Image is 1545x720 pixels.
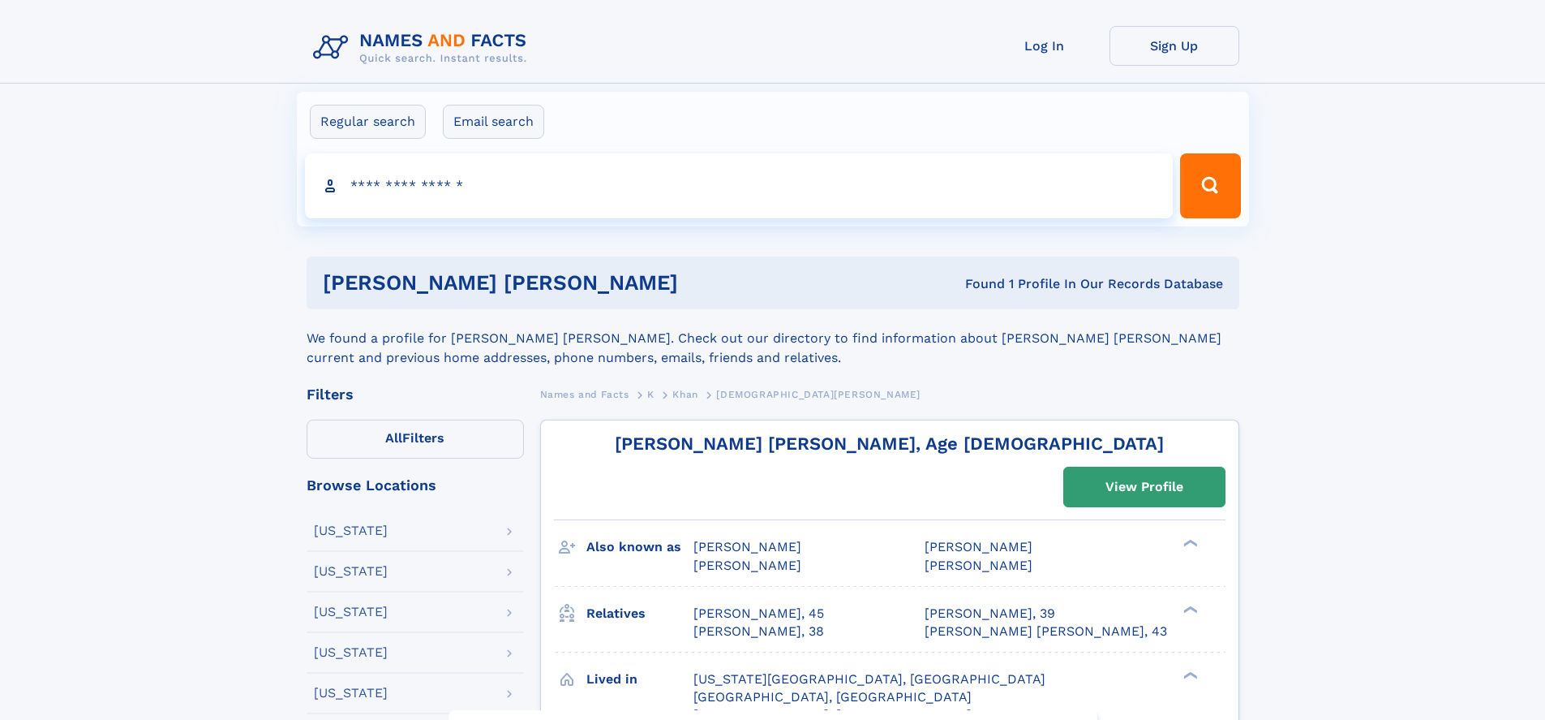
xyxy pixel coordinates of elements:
[1109,26,1239,66] a: Sign Up
[443,105,544,139] label: Email search
[1064,468,1225,507] a: View Profile
[647,384,654,404] a: K
[693,605,824,623] a: [PERSON_NAME], 45
[314,606,388,619] div: [US_STATE]
[1180,153,1240,218] button: Search Button
[1179,670,1199,680] div: ❯
[314,646,388,659] div: [US_STATE]
[615,433,1164,454] a: [PERSON_NAME] [PERSON_NAME], Age [DEMOGRAPHIC_DATA]
[307,420,524,459] label: Filters
[925,558,1032,573] span: [PERSON_NAME]
[925,623,1167,640] a: [PERSON_NAME] [PERSON_NAME], 43
[385,430,402,446] span: All
[693,623,824,640] a: [PERSON_NAME], 38
[586,600,693,627] h3: Relatives
[310,105,426,139] label: Regular search
[586,533,693,561] h3: Also known as
[693,671,1045,687] span: [US_STATE][GEOGRAPHIC_DATA], [GEOGRAPHIC_DATA]
[314,524,388,537] div: [US_STATE]
[1179,538,1199,549] div: ❯
[307,26,540,70] img: Logo Names and Facts
[672,389,697,400] span: Khan
[307,309,1239,368] div: We found a profile for [PERSON_NAME] [PERSON_NAME]. Check out our directory to find information a...
[822,275,1223,293] div: Found 1 Profile In Our Records Database
[672,384,697,404] a: Khan
[693,689,972,705] span: [GEOGRAPHIC_DATA], [GEOGRAPHIC_DATA]
[314,687,388,700] div: [US_STATE]
[323,273,822,293] h1: [PERSON_NAME] [PERSON_NAME]
[307,387,524,402] div: Filters
[586,666,693,693] h3: Lived in
[1179,604,1199,614] div: ❯
[693,558,801,573] span: [PERSON_NAME]
[314,565,388,578] div: [US_STATE]
[980,26,1109,66] a: Log In
[925,539,1032,554] span: [PERSON_NAME]
[307,478,524,493] div: Browse Locations
[1105,468,1183,506] div: View Profile
[693,539,801,554] span: [PERSON_NAME]
[647,389,654,400] span: K
[925,605,1055,623] a: [PERSON_NAME], 39
[305,153,1174,218] input: search input
[716,389,921,400] span: [DEMOGRAPHIC_DATA][PERSON_NAME]
[540,384,629,404] a: Names and Facts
